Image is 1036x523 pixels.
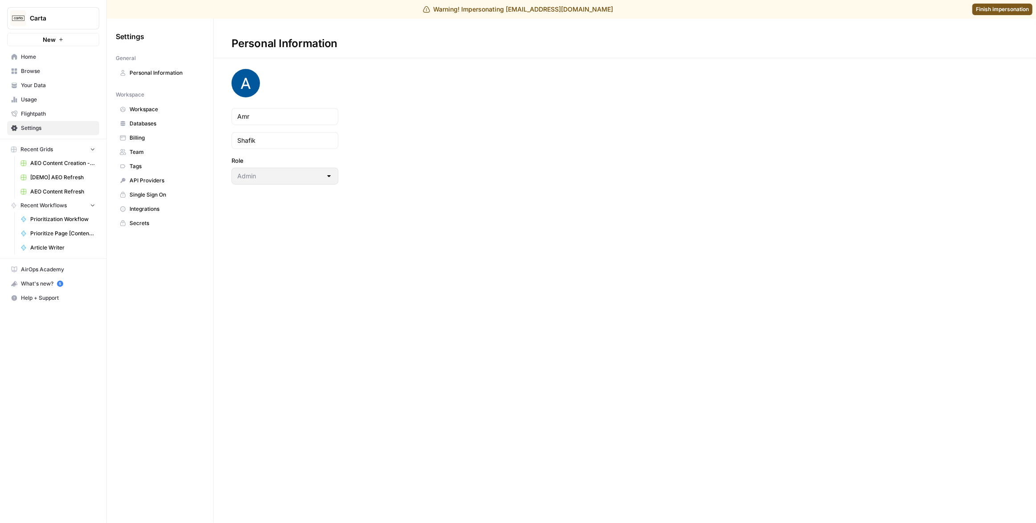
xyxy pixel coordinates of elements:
a: AEO Content Creation - Fund Mgmt [16,156,99,170]
a: Workspace [116,102,204,117]
a: Secrets [116,216,204,230]
a: Tags [116,159,204,173]
span: [DEMO] AEO Refresh [30,173,95,181]
span: Flightpath [21,110,95,118]
button: What's new? 5 [7,277,99,291]
span: Home [21,53,95,61]
a: Integrations [116,202,204,216]
a: AEO Content Refresh [16,185,99,199]
span: Recent Workflows [20,201,67,209]
a: Article Writer [16,241,99,255]
a: Your Data [7,78,99,93]
text: 5 [59,282,61,286]
img: Carta Logo [10,10,26,26]
span: Prioritization Workflow [30,215,95,223]
a: Usage [7,93,99,107]
span: Billing [130,134,200,142]
a: Flightpath [7,107,99,121]
span: Workspace [116,91,144,99]
span: Finish impersonation [976,5,1029,13]
span: Carta [30,14,84,23]
a: Prioritization Workflow [16,212,99,226]
a: Single Sign On [116,188,204,202]
button: Recent Grids [7,143,99,156]
span: AEO Content Creation - Fund Mgmt [30,159,95,167]
button: New [7,33,99,46]
span: AirOps Academy [21,266,95,274]
span: Secrets [130,219,200,227]
span: Recent Grids [20,145,53,153]
span: Workspace [130,105,200,113]
span: Integrations [130,205,200,213]
button: Recent Workflows [7,199,99,212]
div: Warning! Impersonating [EMAIL_ADDRESS][DOMAIN_NAME] [423,5,613,14]
a: [DEMO] AEO Refresh [16,170,99,185]
span: Browse [21,67,95,75]
a: AirOps Academy [7,262,99,277]
span: Single Sign On [130,191,200,199]
span: Article Writer [30,244,95,252]
a: Browse [7,64,99,78]
a: Billing [116,131,204,145]
span: API Providers [130,177,200,185]
span: New [43,35,56,44]
span: Usage [21,96,95,104]
a: Databases [116,117,204,131]
a: API Providers [116,173,204,188]
span: Settings [116,31,144,42]
a: Prioritize Page [Content Refresh] [16,226,99,241]
label: Role [232,156,338,165]
a: 5 [57,281,63,287]
span: Settings [21,124,95,132]
span: Personal Information [130,69,200,77]
span: Your Data [21,81,95,89]
a: Team [116,145,204,159]
div: Personal Information [214,36,355,51]
button: Workspace: Carta [7,7,99,29]
span: General [116,54,136,62]
span: Team [130,148,200,156]
img: avatar [232,69,260,97]
div: What's new? [8,277,99,290]
span: AEO Content Refresh [30,188,95,196]
a: Settings [7,121,99,135]
a: Personal Information [116,66,204,80]
span: Help + Support [21,294,95,302]
span: Tags [130,162,200,170]
span: Prioritize Page [Content Refresh] [30,229,95,237]
a: Finish impersonation [972,4,1032,15]
a: Home [7,50,99,64]
span: Databases [130,120,200,128]
button: Help + Support [7,291,99,305]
